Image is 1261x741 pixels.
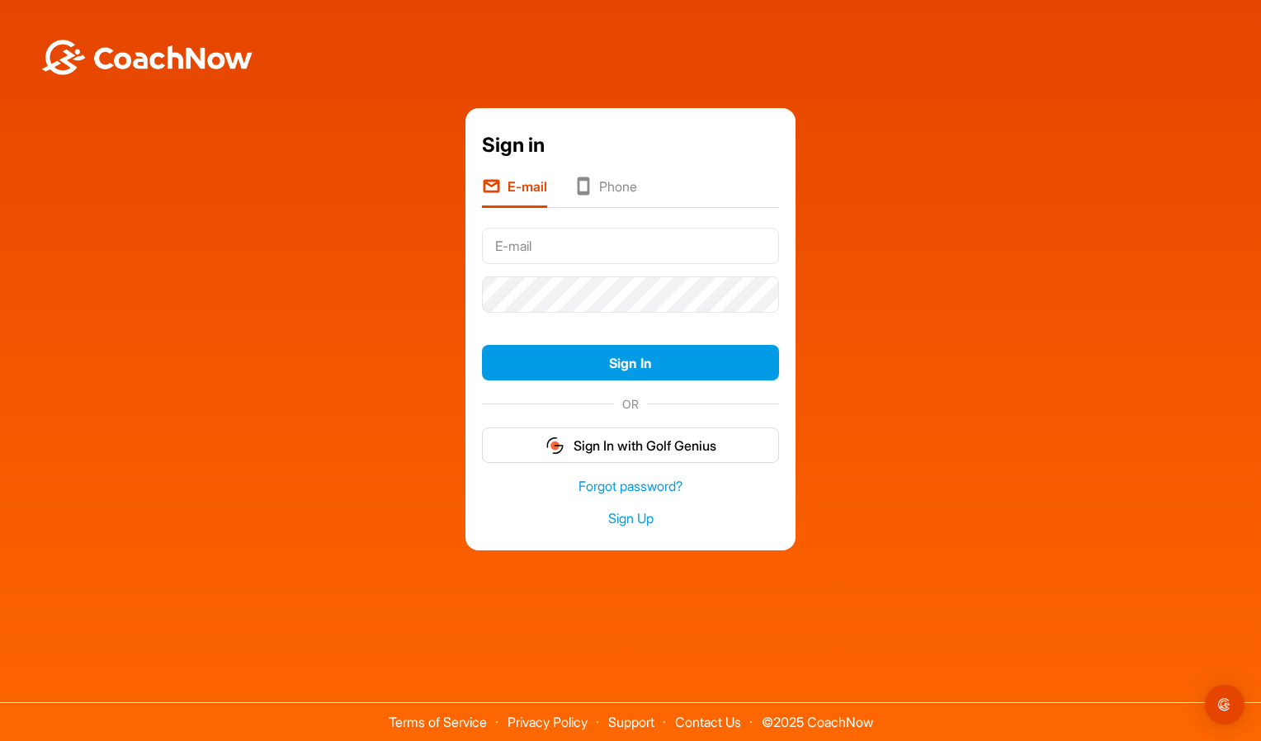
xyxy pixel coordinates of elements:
[753,703,881,729] span: © 2025 CoachNow
[482,228,779,264] input: E-mail
[482,477,779,496] a: Forgot password?
[545,436,565,455] img: gg_logo
[1205,685,1244,724] div: Open Intercom Messenger
[508,714,588,730] a: Privacy Policy
[482,345,779,380] button: Sign In
[389,714,487,730] a: Terms of Service
[574,177,637,208] li: Phone
[482,177,547,208] li: E-mail
[675,714,741,730] a: Contact Us
[482,130,779,160] div: Sign in
[482,427,779,463] button: Sign In with Golf Genius
[608,714,654,730] a: Support
[40,40,254,75] img: BwLJSsUCoWCh5upNqxVrqldRgqLPVwmV24tXu5FoVAoFEpwwqQ3VIfuoInZCoVCoTD4vwADAC3ZFMkVEQFDAAAAAElFTkSuQmCC
[614,395,647,413] span: OR
[482,509,779,528] a: Sign Up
